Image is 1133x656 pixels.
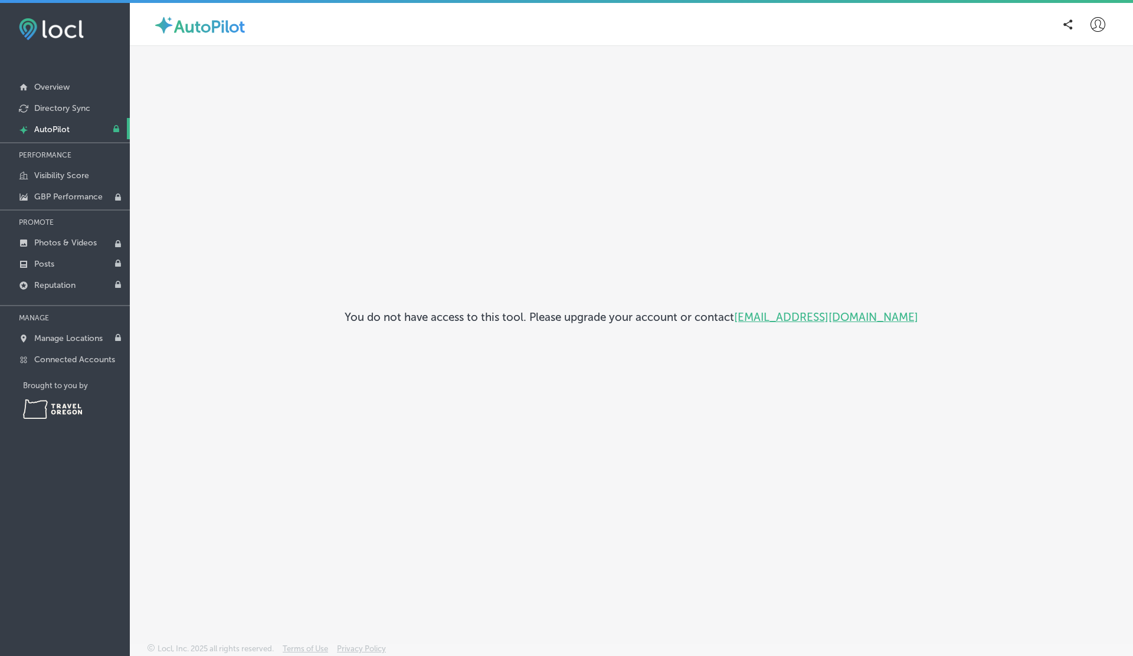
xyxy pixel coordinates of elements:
[34,170,89,181] p: Visibility Score
[34,103,90,113] p: Directory Sync
[34,192,103,202] p: GBP Performance
[23,381,130,390] p: Brought to you by
[23,399,82,419] img: Travel Oregon
[34,82,70,92] p: Overview
[19,18,84,40] img: fda3e92497d09a02dc62c9cd864e3231.png
[734,310,918,324] a: [EMAIL_ADDRESS][DOMAIN_NAME]
[345,310,918,324] h3: You do not have access to this tool. Please upgrade your account or contact
[153,15,174,35] img: autopilot-icon
[34,280,76,290] p: Reputation
[34,333,103,343] p: Manage Locations
[158,644,274,653] p: Locl, Inc. 2025 all rights reserved.
[174,17,245,37] label: AutoPilot
[34,259,54,269] p: Posts
[34,238,97,248] p: Photos & Videos
[34,355,115,365] p: Connected Accounts
[34,124,70,135] p: AutoPilot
